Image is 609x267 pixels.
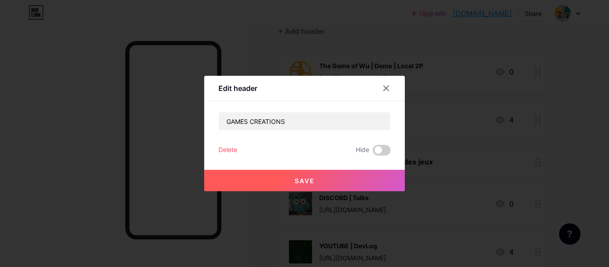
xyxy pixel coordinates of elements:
[219,112,390,130] input: Title
[356,145,369,156] span: Hide
[218,83,257,94] div: Edit header
[218,145,237,156] div: Delete
[204,170,405,191] button: Save
[295,177,315,185] span: Save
